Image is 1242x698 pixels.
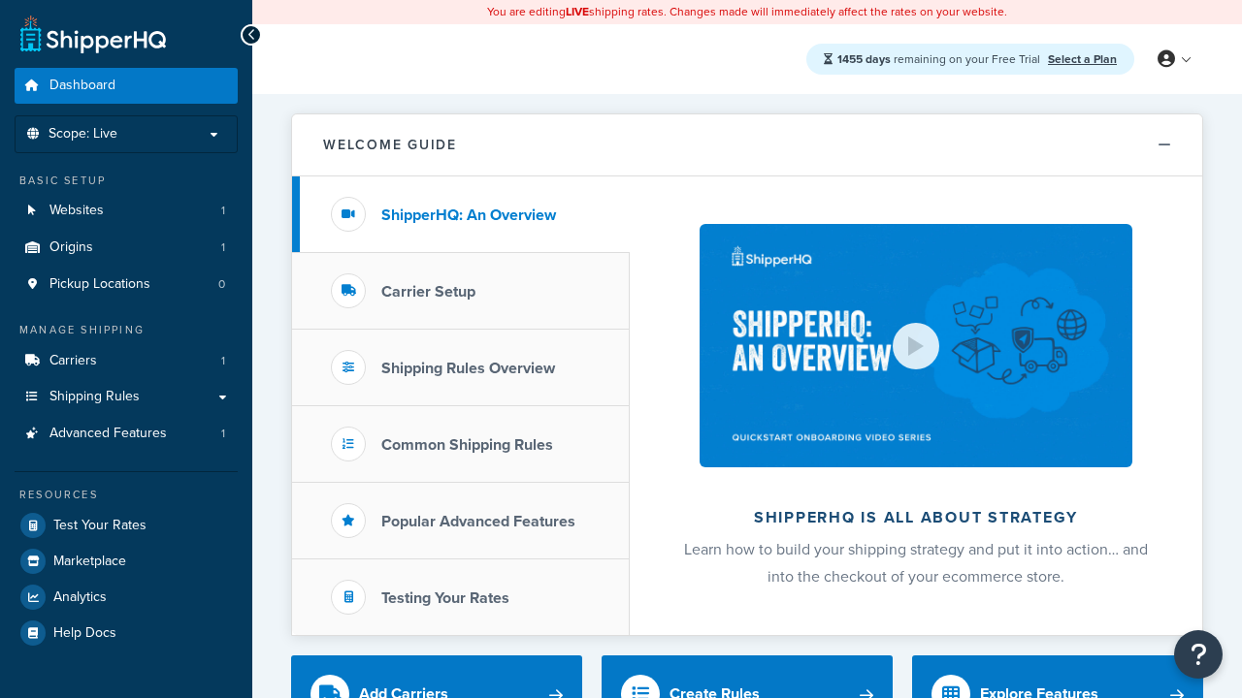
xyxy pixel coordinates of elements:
[837,50,891,68] strong: 1455 days
[323,138,457,152] h2: Welcome Guide
[837,50,1043,68] span: remaining on your Free Trial
[381,513,575,530] h3: Popular Advanced Features
[49,239,93,256] span: Origins
[15,193,238,229] li: Websites
[49,389,140,405] span: Shipping Rules
[15,544,238,579] a: Marketplace
[221,239,225,256] span: 1
[700,224,1132,467] img: ShipperHQ is all about strategy
[49,276,150,293] span: Pickup Locations
[15,322,238,338] div: Manage Shipping
[15,379,238,415] a: Shipping Rules
[221,426,225,442] span: 1
[49,353,97,369] span: Carriers
[381,283,475,301] h3: Carrier Setup
[15,416,238,452] a: Advanced Features1
[1048,50,1117,68] a: Select a Plan
[15,580,238,615] a: Analytics
[53,518,147,534] span: Test Your Rates
[15,508,238,543] a: Test Your Rates
[218,276,225,293] span: 0
[15,487,238,503] div: Resources
[681,509,1151,526] h2: ShipperHQ is all about strategy
[53,554,126,570] span: Marketplace
[53,589,107,606] span: Analytics
[684,538,1148,587] span: Learn how to build your shipping strategy and put it into action… and into the checkout of your e...
[49,78,115,94] span: Dashboard
[15,230,238,266] li: Origins
[381,206,556,224] h3: ShipperHQ: An Overview
[15,173,238,189] div: Basic Setup
[15,343,238,379] a: Carriers1
[15,193,238,229] a: Websites1
[221,203,225,219] span: 1
[53,625,116,642] span: Help Docs
[15,267,238,302] li: Pickup Locations
[381,360,555,377] h3: Shipping Rules Overview
[49,126,117,143] span: Scope: Live
[381,589,509,607] h3: Testing Your Rates
[566,3,589,20] b: LIVE
[15,230,238,266] a: Origins1
[49,426,167,442] span: Advanced Features
[15,68,238,104] a: Dashboard
[15,343,238,379] li: Carriers
[15,616,238,650] a: Help Docs
[15,416,238,452] li: Advanced Features
[49,203,104,219] span: Websites
[292,114,1202,176] button: Welcome Guide
[15,267,238,302] a: Pickup Locations0
[381,436,553,454] h3: Common Shipping Rules
[1174,630,1223,679] button: Open Resource Center
[221,353,225,369] span: 1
